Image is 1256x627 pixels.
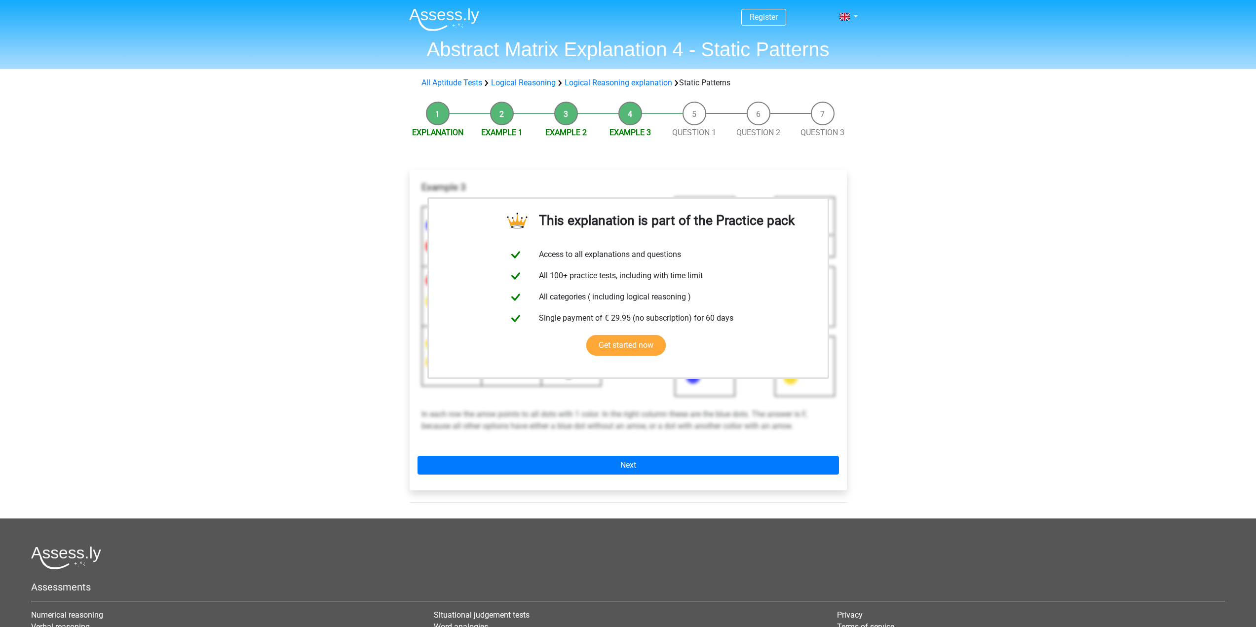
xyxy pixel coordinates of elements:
a: Situational judgement tests [434,610,530,620]
a: Numerical reasoning [31,610,103,620]
img: Assessly logo [31,546,101,569]
a: Logical Reasoning [491,78,556,87]
h1: Abstract Matrix Explanation 4 - Static Patterns [401,37,855,61]
img: 5-7.svg [421,197,835,396]
a: Logical Reasoning explanation [565,78,672,87]
a: Get started now [586,335,666,356]
a: Register [750,12,778,22]
a: Next [418,456,839,475]
a: Privacy [837,610,863,620]
a: Question 1 [672,128,716,137]
a: Example 1 [481,128,523,137]
a: Explanation [412,128,463,137]
h5: Assessments [31,581,1225,593]
div: Static Patterns [418,77,839,89]
a: All Aptitude Tests [421,78,482,87]
a: Question 2 [736,128,780,137]
p: In each row the arrow points to all dots with 1 color. In the right column these are the blue dot... [421,397,835,432]
a: Example 3 [609,128,651,137]
a: Example 2 [545,128,587,137]
a: Question 3 [800,128,844,137]
b: Example 3 [421,182,466,193]
img: Assessly [409,8,479,31]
